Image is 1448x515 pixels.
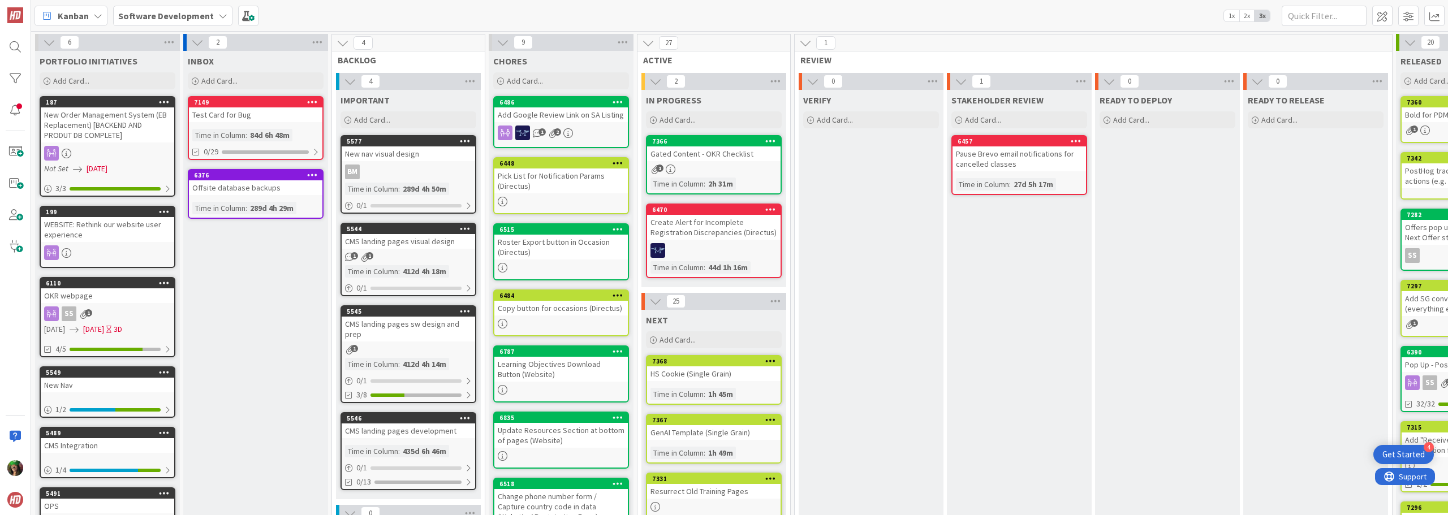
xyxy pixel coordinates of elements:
div: 7149Test Card for Bug [189,97,322,122]
div: 6484Copy button for occasions (Directus) [494,291,628,315]
span: VERIFY [803,94,831,106]
div: HS Cookie (Single Grain) [647,366,781,381]
span: 3/8 [356,389,367,401]
a: 5489CMS Integration1/4 [40,427,175,478]
span: : [704,261,705,274]
span: 1 [816,36,835,50]
div: 27d 5h 17m [1011,178,1056,191]
span: STAKEHOLDER REVIEW [951,94,1044,106]
span: 1 [85,309,92,317]
div: 6376 [189,170,322,180]
div: Open Get Started checklist, remaining modules: 4 [1373,445,1434,464]
span: INBOX [188,55,214,67]
div: GenAI Template (Single Grain) [647,425,781,440]
div: 1/4 [41,463,174,477]
div: New nav visual design [342,146,475,161]
div: 6470Create Alert for Incomplete Registration Discrepancies (Directus) [647,205,781,240]
div: 199 [46,208,174,216]
div: CMS Integration [41,438,174,453]
span: IMPORTANT [341,94,390,106]
a: 5544CMS landing pages visual designTime in Column:412d 4h 18m0/1 [341,223,476,296]
span: ACTIVE [643,54,776,66]
span: 0 / 1 [356,200,367,211]
a: 6470Create Alert for Incomplete Registration Discrepancies (Directus)MHTime in Column:44d 1h 16m [646,204,782,278]
span: : [398,183,400,195]
input: Quick Filter... [1282,6,1367,26]
span: 1 [351,345,358,352]
span: 1 [656,165,663,172]
div: 412d 4h 14m [400,358,449,370]
div: 435d 6h 46m [400,445,449,457]
div: MH [647,243,781,258]
div: 7367 [652,416,781,424]
div: 5489CMS Integration [41,428,174,453]
div: MH [494,125,628,140]
div: 1/2 [41,403,174,417]
div: Time in Column [345,358,398,370]
div: 6787 [499,348,628,356]
span: [DATE] [83,323,104,335]
div: 6515Roster Export button in Occasion (Directus) [494,224,628,259]
div: 199 [41,207,174,217]
span: IN PROGRESS [646,94,701,106]
img: Visit kanbanzone.com [7,7,23,23]
div: 5544 [347,225,475,233]
div: CMS landing pages visual design [342,234,475,249]
div: 6484 [494,291,628,301]
div: Time in Column [192,129,245,141]
span: Add Card... [53,76,89,86]
div: 0/1 [342,198,475,213]
span: 3 / 3 [55,183,66,194]
span: 1 [351,252,358,259]
div: 7149 [194,98,322,106]
span: : [398,445,400,457]
div: Time in Column [650,261,704,274]
div: Pick List for Notification Params (Directus) [494,168,628,193]
span: : [398,358,400,370]
div: Update Resources Section at bottom of pages (Website) [494,423,628,448]
span: RELEASED [1400,55,1442,67]
span: Add Card... [1261,115,1298,125]
span: : [398,265,400,278]
span: : [1009,178,1011,191]
span: PORTFOLIO INITIATIVES [40,55,137,67]
div: 5546 [347,414,475,422]
a: 7368HS Cookie (Single Grain)Time in Column:1h 45m [646,355,782,405]
span: Add Card... [965,115,1001,125]
span: 2x [1239,10,1255,21]
a: 199WEBSITE: Rethink our website user experience [40,206,175,268]
span: 1 [1411,125,1418,133]
img: SL [7,460,23,476]
span: 0 / 1 [356,282,367,294]
div: 7366Gated Content - OKR Checklist [647,136,781,161]
a: 7149Test Card for BugTime in Column:84d 6h 48m0/29 [188,96,324,160]
div: 5491 [41,488,174,499]
span: READY TO DEPLOY [1100,94,1172,106]
div: 84d 6h 48m [247,129,292,141]
div: 5549 [46,369,174,376]
div: 5544CMS landing pages visual design [342,224,475,249]
div: 6376 [194,171,322,179]
div: OKR webpage [41,288,174,303]
span: : [704,447,705,459]
div: 0/1 [342,461,475,475]
a: 6486Add Google Review Link on SA ListingMH [493,96,629,148]
div: 5489 [46,429,174,437]
div: 1h 45m [705,388,736,400]
span: [DATE] [87,163,107,175]
span: 9 [514,36,533,49]
div: 3/3 [41,181,174,196]
div: BM [345,165,360,179]
div: 6110 [41,278,174,288]
span: : [704,388,705,400]
div: 7331 [647,474,781,484]
b: Software Development [118,10,214,21]
div: Time in Column [345,183,398,195]
div: Time in Column [956,178,1009,191]
span: 0 [824,75,843,88]
div: 5577New nav visual design [342,136,475,161]
div: 412d 4h 18m [400,265,449,278]
img: avatar [7,492,23,508]
div: 6835Update Resources Section at bottom of pages (Website) [494,413,628,448]
div: 6484 [499,292,628,300]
